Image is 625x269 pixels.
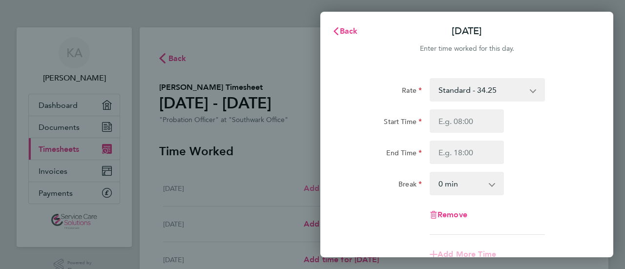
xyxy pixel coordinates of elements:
[437,210,467,219] span: Remove
[430,109,504,133] input: E.g. 08:00
[452,24,482,38] p: [DATE]
[340,26,358,36] span: Back
[430,141,504,164] input: E.g. 18:00
[320,43,613,55] div: Enter time worked for this day.
[430,211,467,219] button: Remove
[402,86,422,98] label: Rate
[384,117,422,129] label: Start Time
[398,180,422,191] label: Break
[322,21,368,41] button: Back
[386,148,422,160] label: End Time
